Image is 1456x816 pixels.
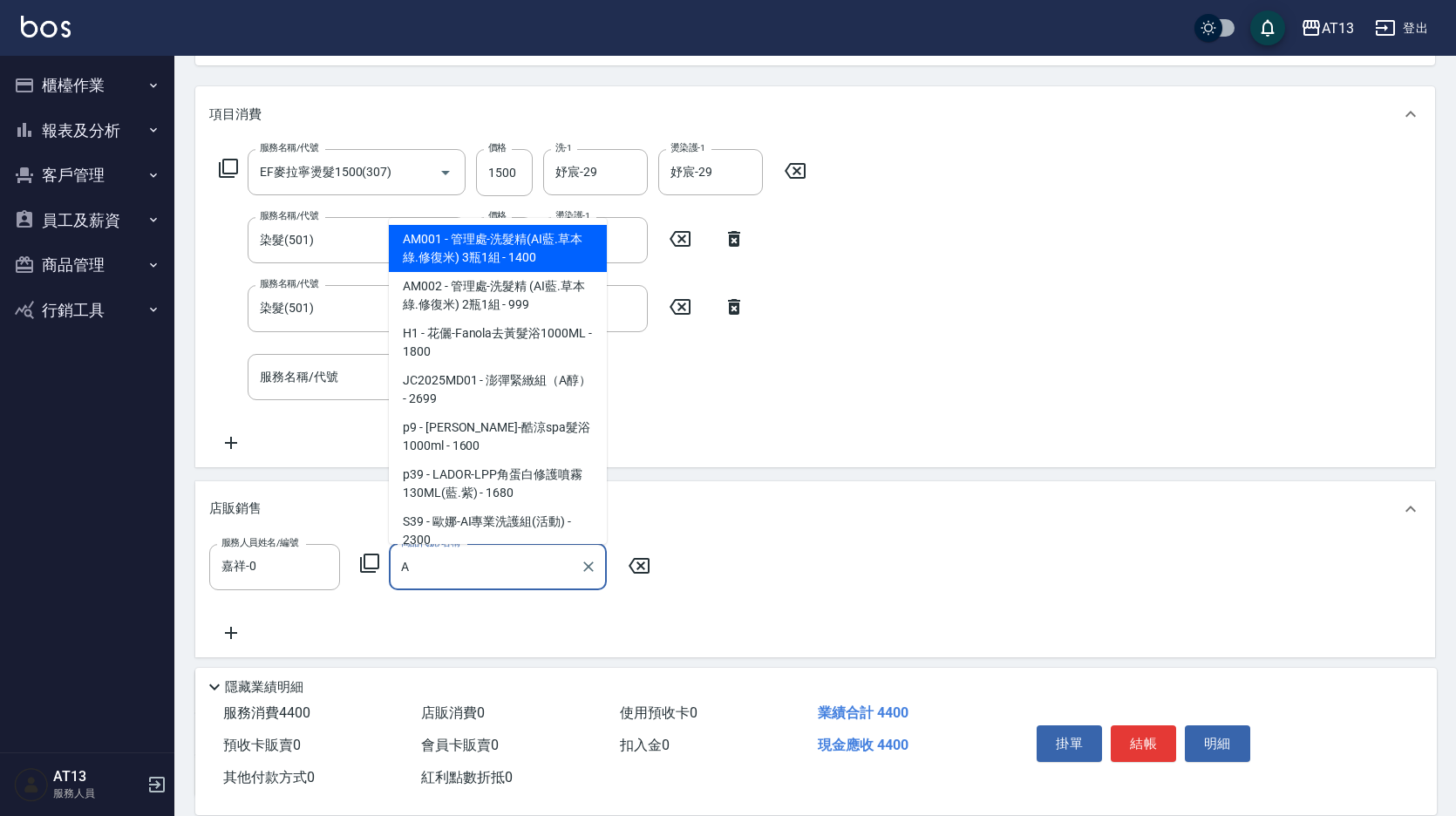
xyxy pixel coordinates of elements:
button: 明細 [1185,725,1250,762]
span: 服務消費 4400 [223,704,310,721]
p: 服務人員 [53,785,142,801]
span: 店販消費 0 [421,704,485,721]
p: 店販銷售 [209,500,262,518]
button: 登出 [1368,12,1435,44]
span: S39 - 歐娜-AI專業洗護組(活動) - 2300 [389,507,607,554]
button: 行銷工具 [7,288,167,333]
span: 會員卡販賣 0 [421,737,499,753]
span: 使用預收卡 0 [620,704,697,721]
img: Person [14,767,49,802]
button: 員工及薪資 [7,198,167,243]
button: save [1250,10,1285,45]
span: 其他付款方式 0 [223,769,315,785]
span: AM002 - 管理處-洗髮精 (AI藍.草本綠.修復米) 2瓶1組 - 999 [389,272,607,319]
div: 店販銷售 [195,481,1435,537]
button: 客戶管理 [7,153,167,198]
button: Clear [576,554,601,579]
div: 項目消費 [195,86,1435,142]
span: 業績合計 4400 [818,704,908,721]
button: AT13 [1294,10,1361,46]
label: 商品代號/名稱 [401,536,459,549]
label: 燙染護-1 [670,141,705,154]
label: 服務名稱/代號 [260,209,318,222]
div: AT13 [1322,17,1354,39]
img: Logo [21,16,71,37]
button: 櫃檯作業 [7,63,167,108]
button: 商品管理 [7,242,167,288]
span: AM001 - 管理處-洗髮精(AI藍.草本綠.修復米) 3瓶1組 - 1400 [389,225,607,272]
label: 價格 [488,209,507,222]
span: 扣入金 0 [620,737,670,753]
label: 價格 [488,141,507,154]
span: 現金應收 4400 [818,737,908,753]
span: p9 - [PERSON_NAME]-酷涼spa髮浴1000ml - 1600 [389,413,607,460]
span: 預收卡販賣 0 [223,737,301,753]
label: 服務名稱/代號 [260,141,318,154]
h5: AT13 [53,768,142,785]
button: 掛單 [1037,725,1102,762]
button: 報表及分析 [7,108,167,153]
span: JC2025MD01 - 澎彈緊緻組（A醇） - 2699 [389,366,607,413]
button: 結帳 [1111,725,1176,762]
label: 服務名稱/代號 [260,277,318,290]
label: 服務人員姓名/編號 [221,536,298,549]
label: 燙染護-1 [555,209,590,222]
span: p39 - LADOR-LPP角蛋白修護噴霧130ML(藍.紫) - 1680 [389,460,607,507]
p: 隱藏業績明細 [225,678,303,697]
span: 紅利點數折抵 0 [421,769,513,785]
button: Open [432,159,459,187]
p: 項目消費 [209,105,262,124]
span: H1 - 花儷-Fanola去黃髮浴1000ML - 1800 [389,319,607,366]
label: 洗-1 [555,141,572,154]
